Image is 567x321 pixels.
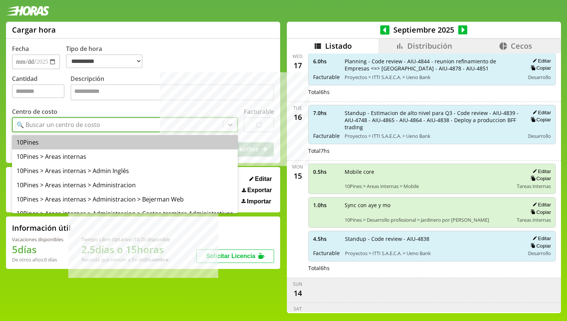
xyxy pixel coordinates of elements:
[12,45,29,53] label: Fecha
[528,175,551,182] button: Copiar
[528,209,551,215] button: Copiar
[292,60,304,72] div: 17
[70,84,274,100] textarea: Descripción
[530,109,551,116] button: Editar
[345,202,512,209] span: Sync con aye y mo
[12,236,63,243] div: Vacaciones disponibles
[517,216,551,223] span: Tareas internas
[345,109,520,131] span: Standup - Estimacion de alto nivel para Q3 - Code review - AIU-4839 - AIU-4748 - AIU-4865 - AIU-4...
[292,287,304,299] div: 14
[247,198,271,205] span: Importar
[12,206,238,221] div: 10Pines > Areas internas > Administracion > Costos tramites Administrativos
[313,249,340,257] span: Facturable
[144,256,168,263] b: Diciembre
[292,53,303,60] div: Wed
[313,109,339,116] span: 7.0 hs
[12,135,238,149] div: 10Pines
[530,235,551,242] button: Editar
[292,111,304,123] div: 16
[12,256,63,263] div: De otros años: 0 días
[528,65,551,71] button: Copiar
[294,306,302,312] div: Sat
[530,58,551,64] button: Editar
[81,236,170,243] div: Tiempo Libre Optativo (TiLO) disponible
[345,235,520,242] span: Standup - Code review - AIU-4838
[292,164,303,170] div: Mon
[345,168,512,175] span: Mobile core
[528,116,551,123] button: Copiar
[66,45,148,69] label: Tipo de hora
[12,223,71,233] h2: Información útil
[528,74,551,81] span: Desarrollo
[308,147,556,154] div: Total 7 hs
[287,54,561,312] div: scrollable content
[313,168,339,175] span: 0.5 hs
[528,243,551,249] button: Copiar
[12,243,63,256] h1: 5 días
[12,107,57,116] label: Centro de costo
[511,41,532,51] span: Cecos
[530,202,551,208] button: Editar
[247,187,272,194] span: Exportar
[16,121,100,129] div: 🔍 Buscar un centro de costo
[81,243,170,256] h1: 2.5 días o 15 horas
[313,132,339,139] span: Facturable
[345,250,520,257] span: Proyectos > ITTI S.A.E.C.A. > Ueno Bank
[345,133,520,139] span: Proyectos > ITTI S.A.E.C.A. > Ueno Bank
[345,216,512,223] span: 10Pines > Desarrollo profesional > Jardinero por [PERSON_NAME]
[528,133,551,139] span: Desarrollo
[345,74,520,81] span: Proyectos > ITTI S.A.E.C.A. > Ueno Bank
[12,192,238,206] div: 10Pines > Areas internas > Administracion > Bejerman Web
[528,250,551,257] span: Desarrollo
[313,235,340,242] span: 4.5 hs
[12,178,238,192] div: 10Pines > Areas internas > Administracion
[12,164,238,178] div: 10Pines > Areas internas > Admin Inglés
[12,75,70,102] label: Cantidad
[244,107,274,116] label: Facturable
[206,253,255,259] span: Solicitar Licencia
[70,75,274,102] label: Descripción
[240,187,274,194] button: Exportar
[313,73,339,81] span: Facturable
[12,149,238,164] div: 10Pines > Areas internas
[196,249,274,263] button: Solicitar Licencia
[293,281,302,287] div: Sun
[407,41,452,51] span: Distribución
[66,54,142,68] select: Tipo de hora
[6,6,49,16] img: logotipo
[313,58,339,65] span: 6.0 hs
[325,41,352,51] span: Listado
[81,256,170,263] div: Recordá que vencen a fin de
[530,168,551,175] button: Editar
[12,25,56,35] h1: Cargar hora
[292,170,304,182] div: 15
[345,58,520,72] span: Planning - Code review - AIU-4844 - reunion refinamiento de Empresas <=> [GEOGRAPHIC_DATA] - AIU-...
[247,175,274,183] button: Editar
[345,183,512,190] span: 10Pines > Areas internas > Mobile
[313,202,339,209] span: 1.0 hs
[293,105,302,111] div: Tue
[308,88,556,96] div: Total 6 hs
[308,264,556,272] div: Total 6 hs
[517,183,551,190] span: Tareas internas
[390,25,458,35] span: Septiembre 2025
[12,84,64,98] input: Cantidad
[255,176,272,182] span: Editar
